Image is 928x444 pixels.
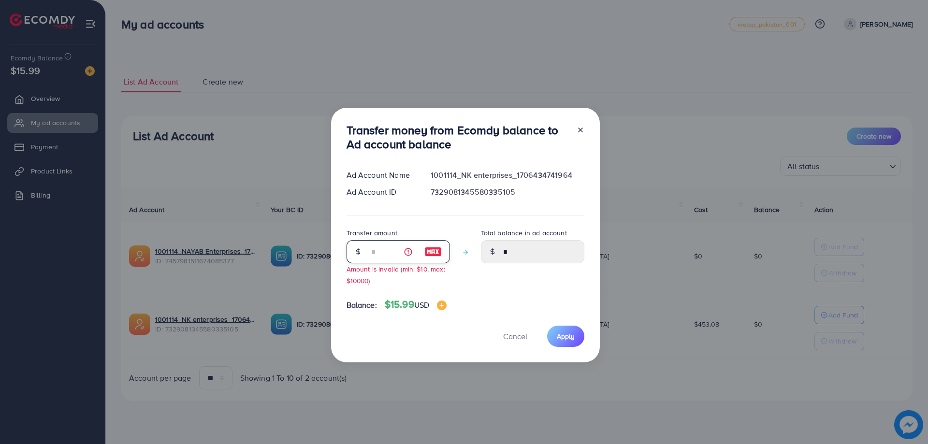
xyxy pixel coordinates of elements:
span: Apply [557,331,575,341]
h4: $15.99 [385,299,447,311]
button: Apply [547,326,584,346]
label: Transfer amount [347,228,397,238]
img: image [424,246,442,258]
button: Cancel [491,326,539,346]
span: Balance: [347,300,377,311]
span: USD [414,300,429,310]
img: image [437,301,447,310]
div: Ad Account Name [339,170,423,181]
div: 7329081345580335105 [423,186,592,198]
label: Total balance in ad account [481,228,567,238]
div: Ad Account ID [339,186,423,198]
div: 1001114_NK enterprises_1706434741964 [423,170,592,181]
h3: Transfer money from Ecomdy balance to Ad account balance [347,123,569,151]
small: Amount is invalid (min: $10, max: $10000) [347,264,445,285]
span: Cancel [503,331,527,342]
